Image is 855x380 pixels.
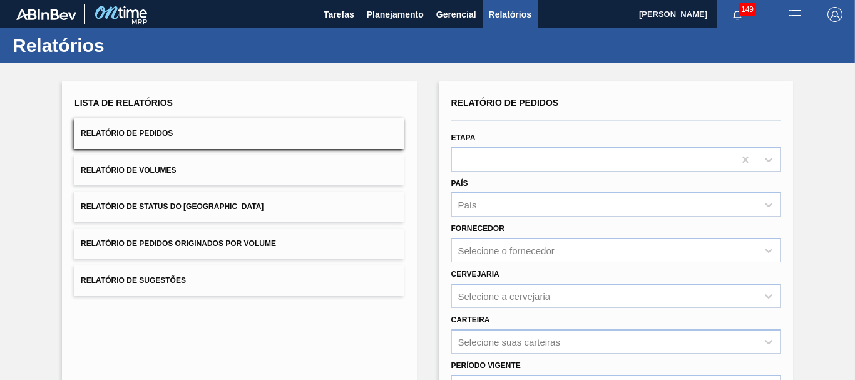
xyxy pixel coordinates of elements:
[81,129,173,138] span: Relatório de Pedidos
[16,9,76,20] img: TNhmsLtSVTkK8tSr43FrP2fwEKptu5GPRR3wAAAABJRU5ErkJggg==
[81,276,186,285] span: Relatório de Sugestões
[13,38,235,53] h1: Relatórios
[74,229,404,259] button: Relatório de Pedidos Originados por Volume
[458,290,551,301] div: Selecione a cervejaria
[458,336,560,347] div: Selecione suas carteiras
[451,270,499,279] label: Cervejaria
[451,179,468,188] label: País
[451,316,490,324] label: Carteira
[787,7,802,22] img: userActions
[451,361,521,370] label: Período Vigente
[451,224,504,233] label: Fornecedor
[324,7,354,22] span: Tarefas
[74,98,173,108] span: Lista de Relatórios
[489,7,531,22] span: Relatórios
[451,98,559,108] span: Relatório de Pedidos
[81,166,176,175] span: Relatório de Volumes
[74,192,404,222] button: Relatório de Status do [GEOGRAPHIC_DATA]
[74,118,404,149] button: Relatório de Pedidos
[451,133,476,142] label: Etapa
[81,202,264,211] span: Relatório de Status do [GEOGRAPHIC_DATA]
[739,3,756,16] span: 149
[367,7,424,22] span: Planejamento
[458,200,477,210] div: País
[717,6,757,23] button: Notificações
[436,7,476,22] span: Gerencial
[74,155,404,186] button: Relatório de Volumes
[458,245,555,256] div: Selecione o fornecedor
[81,239,276,248] span: Relatório de Pedidos Originados por Volume
[74,265,404,296] button: Relatório de Sugestões
[827,7,842,22] img: Logout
